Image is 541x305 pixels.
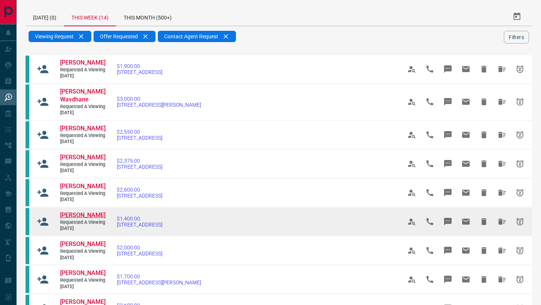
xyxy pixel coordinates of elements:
span: Snooze [511,242,529,260]
span: [STREET_ADDRESS] [117,251,162,257]
span: Message [439,213,457,231]
span: Requested a Viewing [60,190,105,197]
span: [STREET_ADDRESS] [117,193,162,199]
div: [DATE] (0) [26,8,64,26]
a: $1,900.00[STREET_ADDRESS] [117,63,162,75]
span: Email [457,60,475,78]
span: Hide [475,126,493,144]
span: Message [439,270,457,288]
div: condos.ca [26,208,29,235]
a: [PERSON_NAME] [60,269,105,277]
span: Call [421,126,439,144]
span: View Profile [403,270,421,288]
span: [STREET_ADDRESS] [117,69,162,75]
button: Select Date Range [508,8,526,26]
a: $2,375.00[STREET_ADDRESS] [117,158,162,170]
div: condos.ca [26,56,29,83]
a: [PERSON_NAME] [60,183,105,190]
span: Email [457,126,475,144]
span: View Profile [403,242,421,260]
div: condos.ca [26,237,29,264]
span: [DATE] [60,225,105,232]
span: Email [457,93,475,111]
span: Requested a Viewing [60,67,105,73]
span: Offer Requested [100,33,138,39]
span: [STREET_ADDRESS] [117,222,162,228]
a: $3,000.00[STREET_ADDRESS][PERSON_NAME] [117,96,201,108]
span: View Profile [403,184,421,202]
div: condos.ca [26,266,29,293]
span: Hide [475,60,493,78]
span: $1,900.00 [117,63,162,69]
span: Snooze [511,60,529,78]
span: [STREET_ADDRESS] [117,164,162,170]
span: [PERSON_NAME] [60,211,106,219]
span: Hide [475,242,493,260]
span: Requested a Viewing [60,219,105,226]
span: Hide [475,270,493,288]
span: [PERSON_NAME] [60,269,106,276]
span: Hide All from KAREN SHUH [493,60,511,78]
span: Hide [475,184,493,202]
a: $2,600.00[STREET_ADDRESS] [117,187,162,199]
span: [STREET_ADDRESS][PERSON_NAME] [117,102,201,108]
span: $2,375.00 [117,158,162,164]
span: Call [421,155,439,173]
span: Message [439,60,457,78]
span: View Profile [403,126,421,144]
span: Hide All from Mohamed Ali [493,155,511,173]
span: Email [457,270,475,288]
span: Hide All from Sara Willoughby [493,126,511,144]
span: $2,550.00 [117,129,162,135]
span: Message [439,184,457,202]
span: Message [439,242,457,260]
span: Snooze [511,270,529,288]
span: Snooze [511,93,529,111]
span: Hide All from Neil Martis [493,242,511,260]
span: Call [421,270,439,288]
span: View Profile [403,93,421,111]
span: Snooze [511,155,529,173]
span: View Profile [403,213,421,231]
span: Hide All from Neil Martis [493,213,511,231]
span: Snooze [511,184,529,202]
span: [STREET_ADDRESS][PERSON_NAME] [117,279,201,285]
div: condos.ca [26,150,29,177]
span: $2,000.00 [117,245,162,251]
span: Email [457,213,475,231]
a: $2,000.00[STREET_ADDRESS] [117,245,162,257]
span: Call [421,93,439,111]
span: [DATE] [60,284,105,290]
span: [PERSON_NAME] [60,240,106,248]
button: Filters [504,31,529,44]
span: [DATE] [60,139,105,145]
span: Snooze [511,213,529,231]
span: Snooze [511,126,529,144]
span: Message [439,126,457,144]
span: Call [421,242,439,260]
span: Requested a Viewing [60,248,105,255]
a: $2,550.00[STREET_ADDRESS] [117,129,162,141]
span: Hide All from Neil Martis [493,270,511,288]
a: [PERSON_NAME] [60,211,105,219]
span: $2,600.00 [117,187,162,193]
a: $1,700.00[STREET_ADDRESS][PERSON_NAME] [117,273,201,285]
span: View Profile [403,155,421,173]
span: [PERSON_NAME] Wavdhane [60,88,106,103]
div: condos.ca [26,179,29,206]
span: Email [457,242,475,260]
span: Email [457,184,475,202]
span: [DATE] [60,73,105,79]
span: [DATE] [60,196,105,203]
div: Viewing Request [29,31,91,42]
span: [PERSON_NAME] [60,59,106,66]
span: [STREET_ADDRESS] [117,135,162,141]
span: Email [457,155,475,173]
span: Call [421,213,439,231]
span: [DATE] [60,110,105,116]
span: Requested a Viewing [60,133,105,139]
span: View Profile [403,60,421,78]
a: [PERSON_NAME] [60,154,105,162]
a: $1,400.00[STREET_ADDRESS] [117,216,162,228]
